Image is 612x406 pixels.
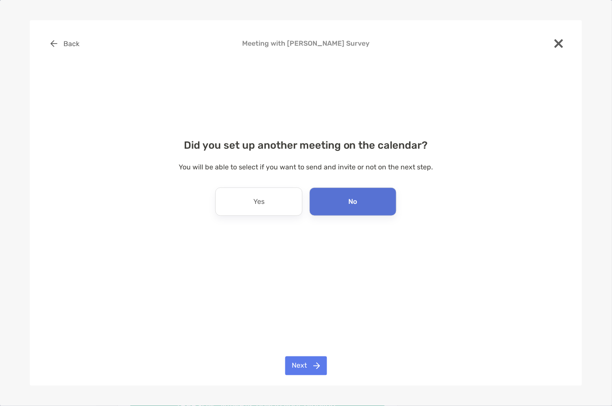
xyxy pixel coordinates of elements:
img: button icon [313,362,320,369]
img: button icon [50,40,57,47]
img: close modal [555,39,563,48]
p: You will be able to select if you want to send and invite or not on the next step. [44,162,568,172]
button: Back [44,34,86,53]
h4: Did you set up another meeting on the calendar? [44,139,568,151]
p: Yes [253,195,265,209]
button: Next [285,356,327,375]
h4: Meeting with [PERSON_NAME] Survey [44,39,568,47]
p: No [349,195,357,209]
